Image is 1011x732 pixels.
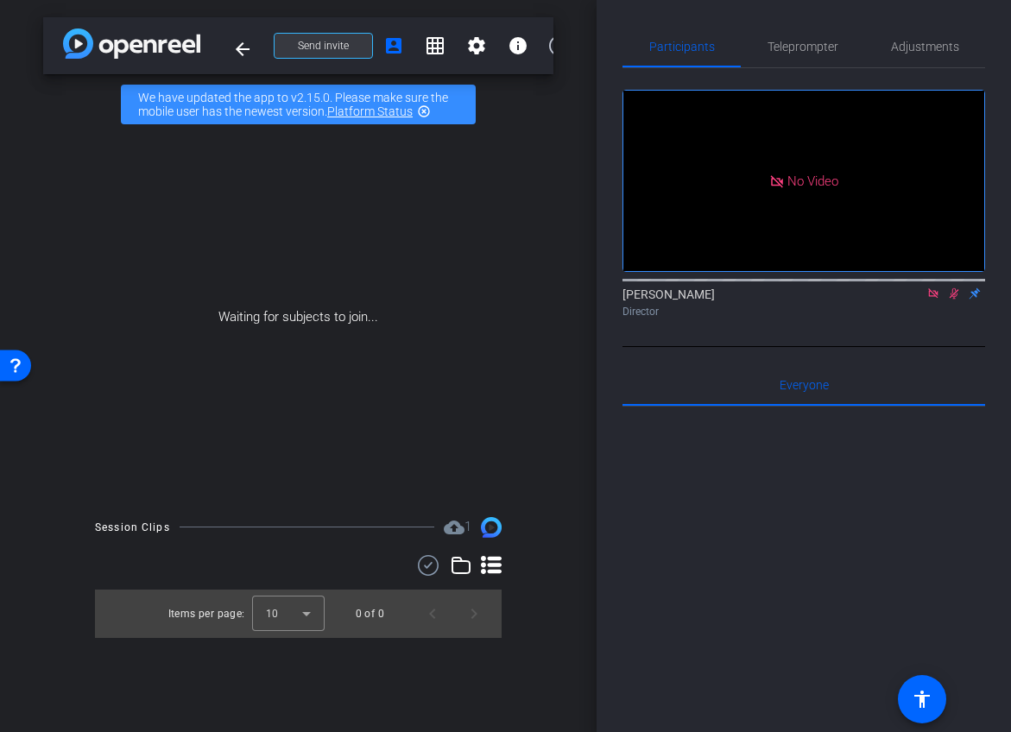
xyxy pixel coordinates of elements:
div: Session Clips [95,519,170,536]
span: Destinations for your clips [444,517,471,538]
div: Waiting for subjects to join... [43,135,553,500]
span: Send invite [298,39,349,53]
a: Platform Status [327,104,413,118]
img: app-logo [63,28,200,59]
span: 1 [464,519,471,534]
button: Previous page [412,593,453,634]
button: Send invite [274,33,373,59]
div: Director [622,304,985,319]
div: 0 of 0 [356,605,384,622]
span: Teleprompter [768,41,838,53]
mat-icon: highlight_off [417,104,431,118]
mat-icon: settings [466,35,487,56]
div: [PERSON_NAME] [622,286,985,319]
span: Adjustments [891,41,959,53]
span: No Video [787,173,838,188]
mat-icon: cloud_upload [444,517,464,538]
mat-icon: arrow_back [232,39,253,60]
div: Items per page: [168,605,245,622]
mat-icon: info [508,35,528,56]
mat-icon: accessibility [912,689,932,710]
mat-icon: account_box [383,35,404,56]
div: We have updated the app to v2.15.0. Please make sure the mobile user has the newest version. [121,85,476,124]
mat-icon: grid_on [425,35,445,56]
span: Everyone [780,379,829,391]
span: Participants [649,41,715,53]
button: Next page [453,593,495,634]
img: Session clips [481,517,502,538]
